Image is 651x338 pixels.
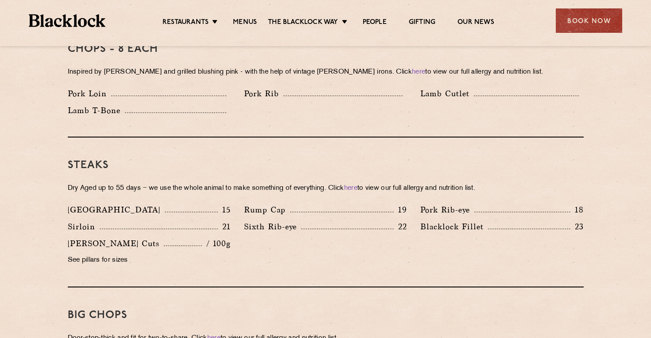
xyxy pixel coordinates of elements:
[68,220,100,233] p: Sirloin
[570,204,584,216] p: 18
[394,221,407,232] p: 22
[420,220,488,233] p: Blacklock Fillet
[457,18,494,28] a: Our News
[244,204,290,216] p: Rump Cap
[412,69,425,75] a: here
[556,8,622,33] div: Book Now
[29,14,105,27] img: BL_Textured_Logo-footer-cropped.svg
[344,185,357,192] a: here
[268,18,338,28] a: The Blacklock Way
[68,66,584,79] p: Inspired by [PERSON_NAME] and grilled blushing pink - with the help of vintage [PERSON_NAME] iron...
[218,204,231,216] p: 15
[420,87,474,100] p: Lamb Cutlet
[409,18,435,28] a: Gifting
[163,18,209,28] a: Restaurants
[363,18,387,28] a: People
[244,87,283,100] p: Pork Rib
[68,237,164,250] p: [PERSON_NAME] Cuts
[68,160,584,171] h3: Steaks
[68,254,231,267] p: See pillars for sizes
[394,204,407,216] p: 19
[68,43,584,55] h3: Chops - 8 each
[218,221,231,232] p: 21
[68,87,111,100] p: Pork Loin
[68,204,165,216] p: [GEOGRAPHIC_DATA]
[420,204,474,216] p: Pork Rib-eye
[244,220,301,233] p: Sixth Rib-eye
[233,18,257,28] a: Menus
[570,221,584,232] p: 23
[202,238,231,249] p: / 100g
[68,182,584,195] p: Dry Aged up to 55 days − we use the whole animal to make something of everything. Click to view o...
[68,104,125,117] p: Lamb T-Bone
[68,310,584,321] h3: Big Chops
